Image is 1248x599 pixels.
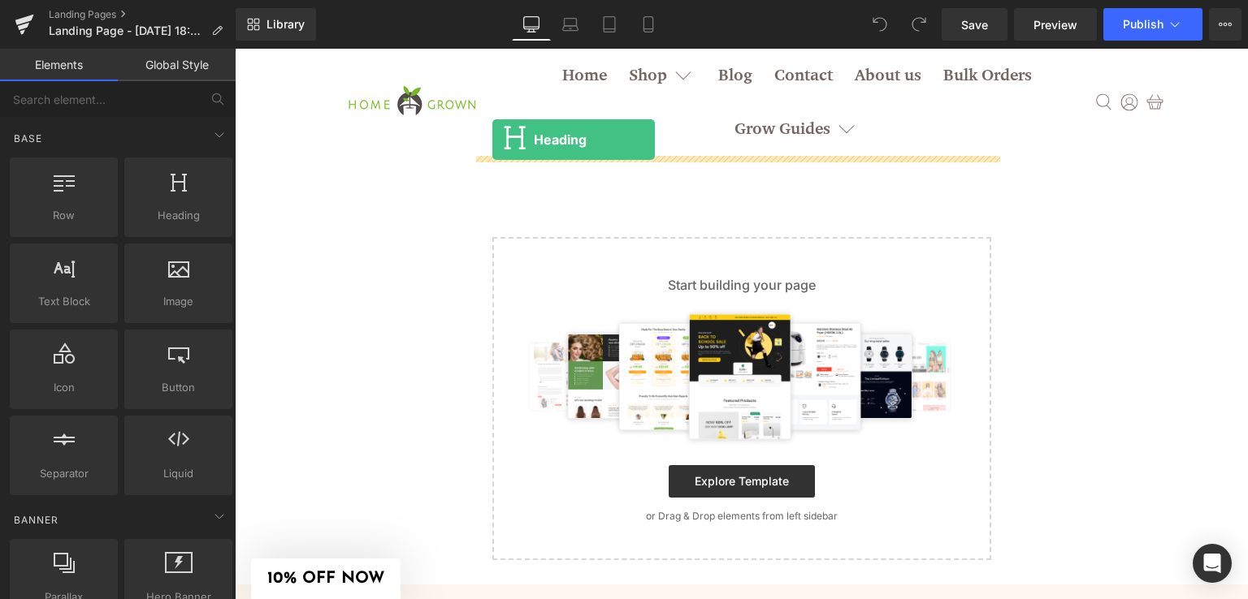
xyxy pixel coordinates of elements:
button: Redo [903,8,935,41]
button: Publish [1103,8,1202,41]
a: Tablet [590,8,629,41]
span: Image [129,293,227,310]
button: Undo [864,8,896,41]
span: Separator [15,465,113,482]
span: Base [12,131,44,146]
span: Publish [1123,18,1163,31]
a: Explore Template [434,416,580,449]
span: Banner [12,512,60,528]
span: Liquid [129,465,227,482]
button: More [1209,8,1241,41]
a: Desktop [512,8,551,41]
span: Landing Page - [DATE] 18:08:20 [49,24,205,37]
span: Preview [1033,16,1077,33]
span: Row [15,207,113,224]
span: Heading [129,207,227,224]
span: Button [129,379,227,396]
a: Laptop [551,8,590,41]
a: Mobile [629,8,668,41]
span: Text Block [15,293,113,310]
div: 10% OFF NOW [16,510,166,550]
a: Landing Pages [49,8,236,21]
span: Library [266,17,305,32]
span: Save [961,16,988,33]
a: Global Style [118,49,236,81]
a: Preview [1014,8,1097,41]
span: 10% OFF NOW [32,522,149,538]
p: Start building your page [284,226,730,246]
a: Grow Guides [488,54,636,107]
div: Open Intercom Messenger [1193,544,1232,583]
a: New Library [236,8,316,41]
span: Icon [15,379,113,396]
p: or Drag & Drop elements from left sidebar [284,462,730,473]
